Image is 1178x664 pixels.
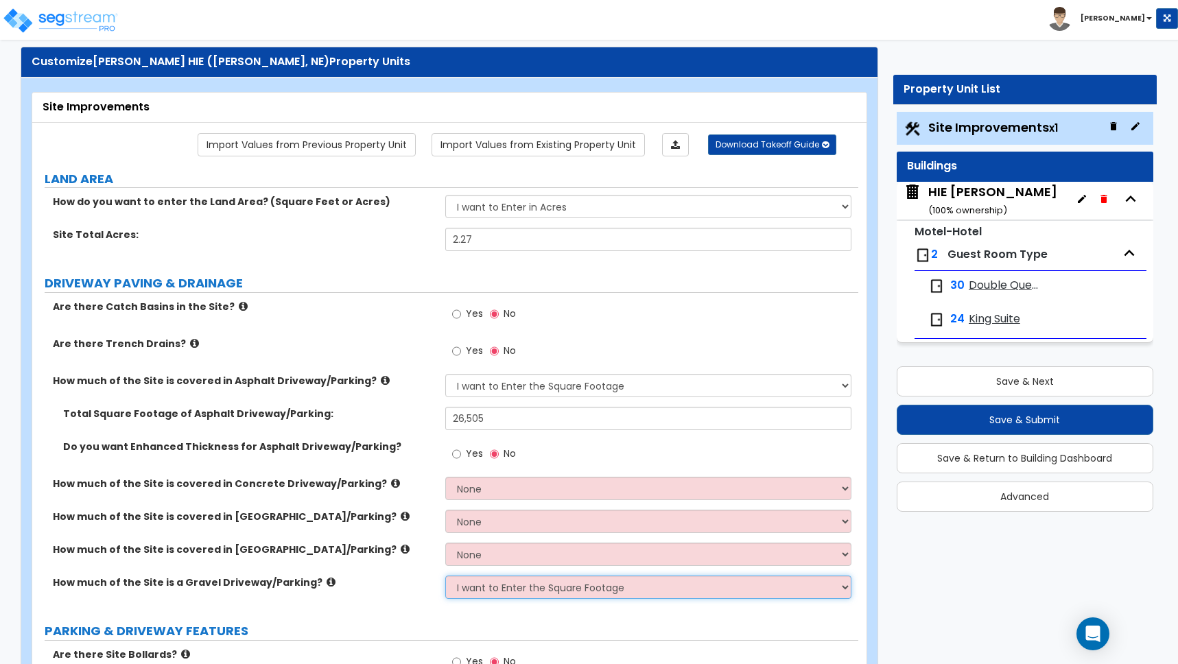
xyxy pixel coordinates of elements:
i: click for more info! [239,301,248,311]
i: click for more info! [327,577,335,587]
span: 24 [950,311,965,327]
span: No [504,307,516,320]
button: Save & Next [897,366,1153,396]
span: Yes [466,447,483,460]
b: [PERSON_NAME] [1081,13,1145,23]
label: Site Total Acres: [53,228,435,241]
label: Are there Site Bollards? [53,648,435,661]
div: Buildings [907,158,1143,174]
button: Advanced [897,482,1153,512]
span: 30 [950,278,965,294]
div: Site Improvements [43,99,856,115]
label: How much of the Site is covered in Asphalt Driveway/Parking? [53,374,435,388]
span: [PERSON_NAME] HIE ([PERSON_NAME], NE) [93,54,329,69]
label: Do you want Enhanced Thickness for Asphalt Driveway/Parking? [63,440,435,453]
img: Construction.png [904,120,921,138]
img: door.png [915,247,931,263]
a: Import the dynamic attribute values from existing properties. [432,133,645,156]
small: Motel-Hotel [915,224,982,239]
img: door.png [928,311,945,328]
button: Download Takeoff Guide [708,134,836,155]
small: ( 100 % ownership) [928,204,1007,217]
i: click for more info! [401,511,410,521]
div: HIE [PERSON_NAME] [928,183,1057,218]
label: How much of the Site is covered in [GEOGRAPHIC_DATA]/Parking? [53,510,435,523]
button: Save & Return to Building Dashboard [897,443,1153,473]
span: King Suite [969,311,1020,327]
span: HIE O'Neill [904,183,1057,218]
span: Yes [466,344,483,357]
div: Property Unit List [904,82,1146,97]
label: Are there Trench Drains? [53,337,435,351]
a: Import the dynamic attributes value through Excel sheet [662,133,689,156]
div: Customize Property Units [32,54,867,70]
input: Yes [452,447,461,462]
label: Are there Catch Basins in the Site? [53,300,435,313]
label: How much of the Site is a Gravel Driveway/Parking? [53,576,435,589]
img: avatar.png [1048,7,1072,31]
span: Double Queen [969,278,1041,294]
label: PARKING & DRIVEWAY FEATURES [45,622,858,640]
span: Download Takeoff Guide [716,139,819,150]
i: click for more info! [401,544,410,554]
label: How much of the Site is covered in [GEOGRAPHIC_DATA]/Parking? [53,543,435,556]
label: Total Square Footage of Asphalt Driveway/Parking: [63,407,435,420]
img: door.png [928,278,945,294]
img: building.svg [904,183,921,201]
i: click for more info! [381,375,390,386]
input: No [490,344,499,359]
img: logo_pro_r.png [2,7,119,34]
span: Site Improvements [928,119,1058,136]
input: No [490,447,499,462]
small: x1 [1049,121,1058,135]
span: No [504,447,516,460]
input: Yes [452,344,461,359]
span: Guest Room Type [947,246,1048,262]
label: How much of the Site is covered in Concrete Driveway/Parking? [53,477,435,490]
i: click for more info! [391,478,400,488]
label: DRIVEWAY PAVING & DRAINAGE [45,274,858,292]
input: Yes [452,307,461,322]
i: click for more info! [190,338,199,348]
label: LAND AREA [45,170,858,188]
button: Save & Submit [897,405,1153,435]
span: No [504,344,516,357]
input: No [490,307,499,322]
label: How do you want to enter the Land Area? (Square Feet or Acres) [53,195,435,209]
span: Yes [466,307,483,320]
i: click for more info! [181,649,190,659]
span: 2 [931,246,938,262]
a: Import the dynamic attribute values from previous properties. [198,133,416,156]
div: Open Intercom Messenger [1076,617,1109,650]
